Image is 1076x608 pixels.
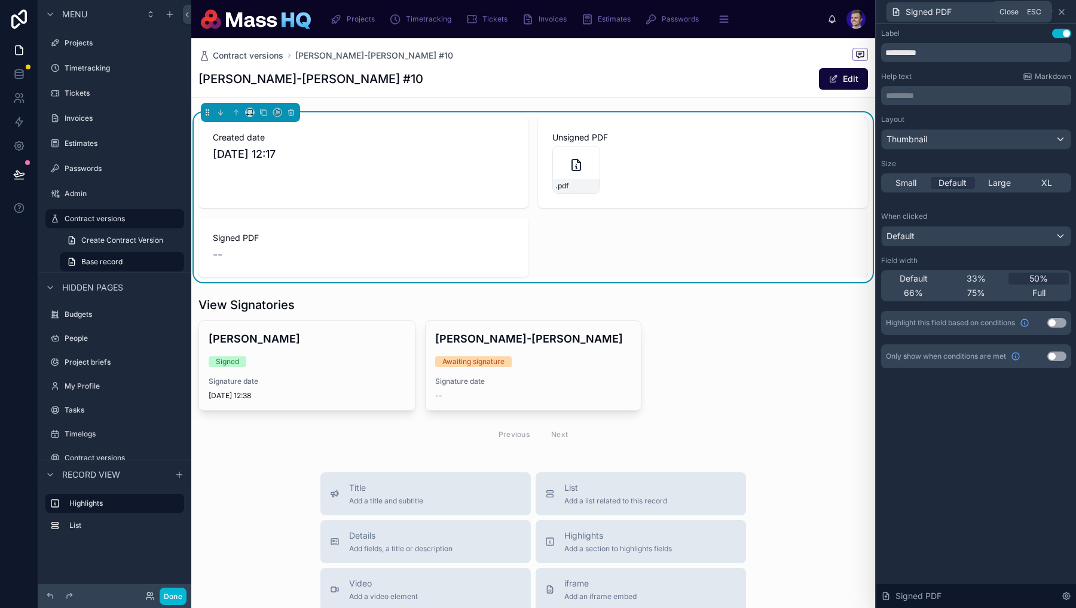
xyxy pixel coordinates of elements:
span: Signed PDF [906,6,952,18]
span: Only show when conditions are met [886,352,1006,361]
a: Contract versions [45,209,184,228]
span: Highlight this field based on conditions [886,318,1015,328]
label: When clicked [881,212,927,221]
div: scrollable content [881,86,1071,105]
a: Invoices [45,109,184,128]
a: My Profile [45,377,184,396]
label: Project briefs [65,358,182,367]
span: Estimates [598,14,631,24]
a: Estimates [577,8,639,30]
span: Markdown [1035,72,1071,81]
a: Admin [45,184,184,203]
span: 66% [904,287,923,299]
span: Full [1032,287,1046,299]
span: Menu [62,8,87,20]
a: Create Contract Version [60,231,184,250]
span: Thumbnail [887,133,927,145]
label: Timelogs [65,429,182,439]
label: Invoices [65,114,182,123]
span: XL [1041,177,1052,189]
span: Record view [62,469,120,481]
button: ListAdd a list related to this record [536,472,746,515]
span: Default [900,273,928,285]
div: Label [881,29,900,38]
a: Timetracking [45,59,184,78]
label: Passwords [65,164,182,173]
a: Estimates [45,134,184,153]
h1: [PERSON_NAME]-[PERSON_NAME] #10 [198,71,423,87]
span: Close [999,7,1019,17]
a: Timetracking [386,8,460,30]
label: Projects [65,38,182,48]
a: Passwords [641,8,707,30]
label: Contract versions [65,453,182,463]
label: List [69,521,179,530]
span: Add a video element [349,592,418,601]
label: Layout [881,115,904,124]
span: iframe [564,578,637,589]
span: Contract versions [213,50,283,62]
button: TitleAdd a title and subtitle [320,472,531,515]
span: Invoices [539,14,567,24]
button: HighlightsAdd a section to highlights fields [536,520,746,563]
span: Hidden pages [62,282,123,294]
span: 33% [967,273,986,285]
label: Highlights [69,499,175,508]
label: Contract versions [65,214,177,224]
span: Signed PDF [895,590,941,602]
span: Create Contract Version [81,236,163,245]
a: Contract versions [198,50,283,62]
span: Add a section to highlights fields [564,544,672,554]
span: Passwords [662,14,699,24]
a: Project briefs [45,353,184,372]
span: Projects [347,14,375,24]
button: Default [881,226,1071,246]
a: Tasks [45,401,184,420]
span: [DATE] 12:17 [213,146,514,163]
span: Large [988,177,1011,189]
span: Highlights [564,530,672,542]
label: People [65,334,182,343]
span: Add a title and subtitle [349,496,423,506]
label: Timetracking [65,63,182,73]
label: Admin [65,189,182,198]
span: Add an iframe embed [564,592,637,601]
a: [PERSON_NAME]-[PERSON_NAME] #10 [295,50,453,62]
span: Base record [81,257,123,267]
span: Unsigned PDF [552,132,854,143]
a: Base record [60,252,184,271]
a: Projects [326,8,383,30]
button: Edit [819,68,868,90]
span: -- [213,246,222,263]
span: Tickets [482,14,508,24]
div: scrollable content [320,6,827,32]
label: Size [881,159,896,169]
span: Signed PDF [213,232,514,244]
span: Add a list related to this record [564,496,667,506]
a: Budgets [45,305,184,324]
a: Tickets [462,8,516,30]
span: Default [939,177,967,189]
label: Field width [881,256,918,265]
a: Projects [45,33,184,53]
span: 75% [967,287,985,299]
span: Default [887,230,915,242]
a: Contract versions [45,448,184,468]
button: Signed PDF [886,2,1023,22]
a: People [45,329,184,348]
span: Esc [1025,7,1044,17]
span: Timetracking [406,14,451,24]
button: DetailsAdd fields, a title or description [320,520,531,563]
span: Created date [213,132,514,143]
label: Help text [881,72,912,81]
span: Add fields, a title or description [349,544,453,554]
a: Tickets [45,84,184,103]
span: Small [895,177,916,189]
a: Passwords [45,159,184,178]
label: Budgets [65,310,182,319]
span: 50% [1029,273,1048,285]
span: Details [349,530,453,542]
label: Tasks [65,405,182,415]
span: Video [349,578,418,589]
